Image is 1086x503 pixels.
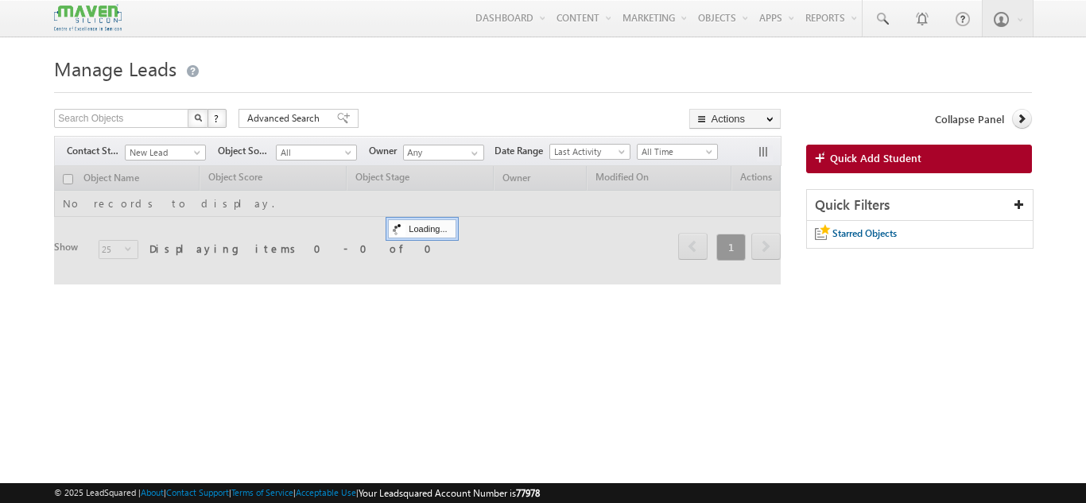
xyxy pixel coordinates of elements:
[67,144,125,158] span: Contact Stage
[277,145,352,160] span: All
[194,114,202,122] img: Search
[388,219,456,238] div: Loading...
[495,144,549,158] span: Date Range
[516,487,540,499] span: 77978
[54,4,121,32] img: Custom Logo
[231,487,293,497] a: Terms of Service
[296,487,356,497] a: Acceptable Use
[935,112,1004,126] span: Collapse Panel
[549,144,630,160] a: Last Activity
[637,144,718,160] a: All Time
[638,145,713,159] span: All Time
[54,56,176,81] span: Manage Leads
[689,109,781,129] button: Actions
[54,486,540,501] span: © 2025 LeadSquared | | | | |
[166,487,229,497] a: Contact Support
[125,145,206,161] a: New Lead
[214,111,221,125] span: ?
[218,144,276,158] span: Object Source
[807,190,1033,221] div: Quick Filters
[463,145,483,161] a: Show All Items
[830,151,921,165] span: Quick Add Student
[832,227,897,239] span: Starred Objects
[359,487,540,499] span: Your Leadsquared Account Number is
[141,487,164,497] a: About
[403,145,484,161] input: Type to Search
[126,145,201,160] span: New Lead
[208,109,227,128] button: ?
[369,144,403,158] span: Owner
[276,145,357,161] a: All
[247,111,324,126] span: Advanced Search
[550,145,626,159] span: Last Activity
[806,145,1032,173] a: Quick Add Student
